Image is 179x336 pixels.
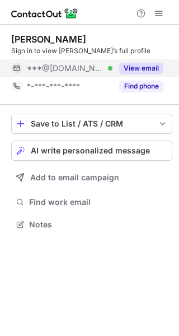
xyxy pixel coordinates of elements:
span: ***@[DOMAIN_NAME] [27,63,104,73]
span: AI write personalized message [31,146,150,155]
button: Notes [11,217,172,232]
button: Find work email [11,194,172,210]
div: Save to List / ATS / CRM [31,119,153,128]
span: Notes [29,220,168,230]
button: Reveal Button [119,81,163,92]
button: save-profile-one-click [11,114,172,134]
div: Sign in to view [PERSON_NAME]’s full profile [11,46,172,56]
div: [PERSON_NAME] [11,34,86,45]
button: AI write personalized message [11,141,172,161]
button: Reveal Button [119,63,163,74]
button: Add to email campaign [11,167,172,188]
span: Find work email [29,197,168,207]
img: ContactOut v5.3.10 [11,7,78,20]
span: Add to email campaign [30,173,119,182]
